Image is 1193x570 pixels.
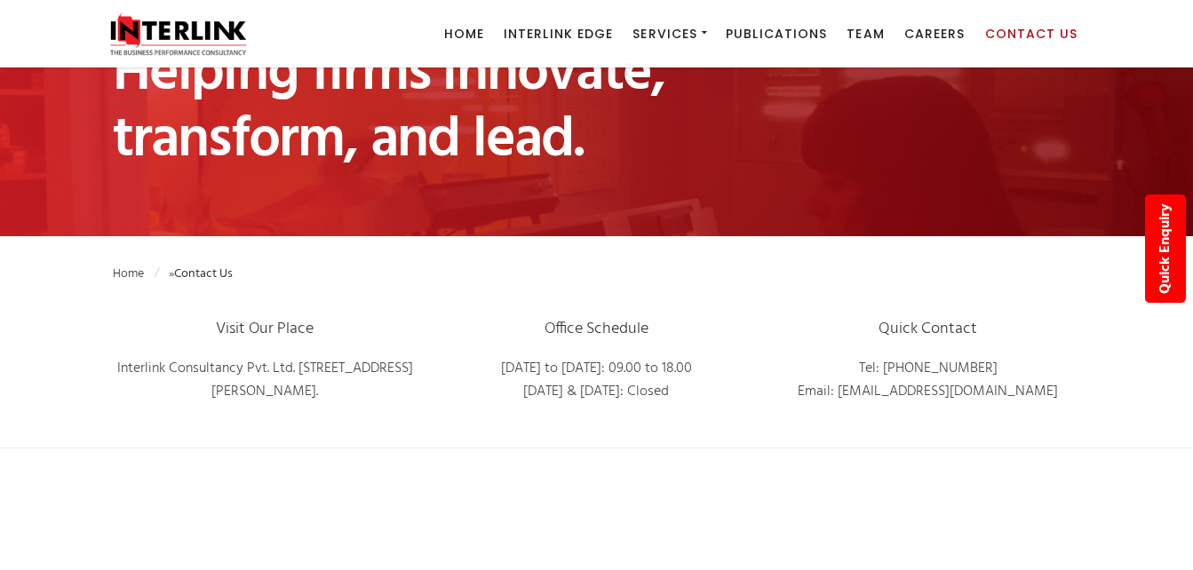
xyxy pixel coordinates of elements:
p: Interlink Consultancy Pvt. Ltd. [STREET_ADDRESS][PERSON_NAME]. [113,358,418,403]
span: Careers [904,25,966,43]
span: Home [444,25,484,43]
h5: Office Schedule [444,317,749,342]
span: Contact Us [985,25,1078,43]
span: Interlink Edge [504,25,613,43]
span: » [113,264,233,284]
h5: Visit Our Place [113,317,418,342]
p: [DATE] to [DATE]: 09.00 to 18.00 [DATE] & [DATE]: Closed [444,358,749,403]
img: Interlink Consultancy [99,12,257,56]
span: Publications [726,25,827,43]
a: Quick Enquiry [1145,194,1186,303]
h1: Helping firms innovate, transform, and lead. [113,41,761,174]
span: Team [847,25,884,43]
p: Tel: [PHONE_NUMBER] Email: [EMAIL_ADDRESS][DOMAIN_NAME] [775,358,1080,403]
h5: Quick Contact [775,317,1080,342]
a: Home [113,264,159,284]
strong: Contact Us [174,264,233,284]
span: Services [632,25,697,43]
